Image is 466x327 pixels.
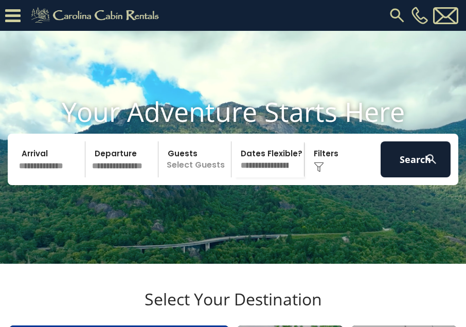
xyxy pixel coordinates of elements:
h3: Select Your Destination [8,289,458,325]
h1: Your Adventure Starts Here [8,96,458,128]
img: search-regular.svg [388,6,406,25]
a: [PHONE_NUMBER] [409,7,431,24]
img: Khaki-logo.png [26,5,168,26]
img: filter--v1.png [314,162,324,172]
button: Search [381,141,451,177]
img: search-regular-white.png [425,153,438,166]
p: Select Guests [162,141,231,177]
